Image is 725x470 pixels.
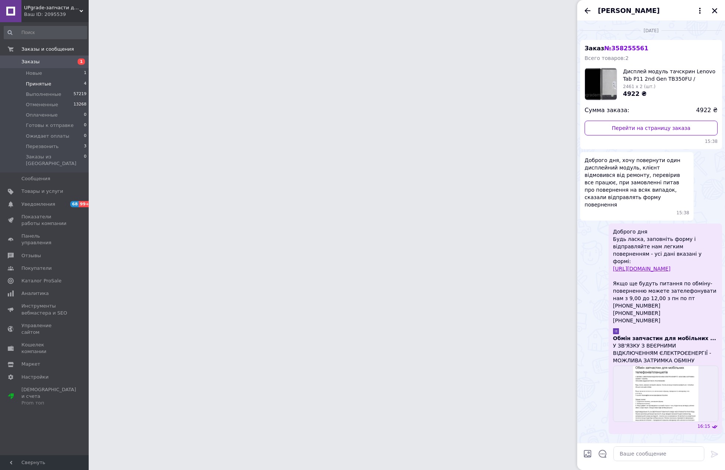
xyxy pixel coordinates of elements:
[4,26,87,39] input: Поиск
[598,6,704,16] button: [PERSON_NAME]
[21,361,40,367] span: Маркет
[585,157,689,208] span: Доброго дня, хочу повернути один дисплейний модуль, клієнт відмовився від ремонту, перевірив все ...
[585,45,649,52] span: Заказ
[84,70,86,77] span: 1
[84,112,86,118] span: 0
[21,265,52,272] span: Покупатели
[21,400,76,406] div: Prom топ
[21,322,68,336] span: Управление сайтом
[21,290,49,297] span: Аналитика
[21,188,63,195] span: Товары и услуги
[613,266,671,272] a: [URL][DOMAIN_NAME]
[613,335,716,342] span: Обмін запчастин для мобільних ...
[21,342,68,355] span: Кошелек компании
[74,101,86,108] span: 13268
[21,46,74,53] span: Заказы и сообщения
[26,81,51,87] span: Принятые
[696,106,718,115] span: 4922 ₴
[21,175,50,182] span: Сообщения
[613,228,718,324] span: Доброго дня Будь ласка, заповніть форму і відправляйте нам легким поверненням - усі дані вказані ...
[84,122,86,129] span: 0
[79,201,91,207] span: 99+
[613,342,718,364] span: У ЗВ'ЯЗКУ З ВЕЄРНИМИ ВІДКЛЮЧЕННЯМ ЄЛЕКТРОЄЕНЕРГІЇ - МОЖЛИВА ЗАТРИМКА ОБМІНУ ТОВАРІВ. ПРОСИМО ВІДН...
[26,70,42,77] span: Новые
[21,252,41,259] span: Отзывы
[613,366,718,422] img: Обмін запчастин для мобільних ...
[26,91,61,98] span: Выполненные
[84,133,86,140] span: 0
[585,55,629,61] span: Всего товаров: 2
[26,143,59,150] span: Перезвонить
[21,214,68,227] span: Показатели работы компании
[74,91,86,98] span: 57219
[585,138,718,145] span: 15:38 28.08.2025
[613,328,619,334] img: Обмін запчастин для мобільних ...
[21,201,55,208] span: Уведомления
[84,81,86,87] span: 4
[623,90,647,97] span: 4922 ₴
[21,374,48,380] span: Настройки
[84,154,86,167] span: 0
[697,423,710,430] span: 16:15 28.08.2025
[623,68,718,83] span: Дисплей модуль тачскрин Lenovo Tab P11 2nd Gen TB350FU / TB350XU чорний оригінал
[623,84,656,89] span: 2461 x 2 (шт.)
[21,278,61,284] span: Каталог ProSale
[24,4,79,11] span: UPgrade-запчасти для мобильных телефонов и планшетов
[26,154,84,167] span: Заказы из [GEOGRAPHIC_DATA]
[710,6,719,15] button: Закрыть
[24,11,89,18] div: Ваш ID: 2095539
[26,122,74,129] span: Готовы к отправке
[21,303,68,316] span: Инструменты вебмастера и SEO
[585,121,718,135] a: Перейти на страницу заказа
[585,68,617,100] img: 4597602184_w1000_h1000_displej-modul-tachskrin.jpg
[604,45,648,52] span: № 358255561
[26,101,58,108] span: Отмененные
[21,233,68,246] span: Панель управления
[585,106,629,115] span: Сумма заказа:
[84,143,86,150] span: 3
[598,449,607,459] button: Открыть шаблоны ответов
[598,6,660,16] span: [PERSON_NAME]
[21,58,40,65] span: Заказы
[26,133,69,140] span: Ожидает оплаты
[677,210,690,216] span: 15:38 28.08.2025
[583,6,592,15] button: Назад
[21,386,76,407] span: [DEMOGRAPHIC_DATA] и счета
[70,201,79,207] span: 68
[580,27,722,34] div: 28.08.2025
[641,28,662,34] span: [DATE]
[78,58,85,65] span: 1
[26,112,58,118] span: Оплаченные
